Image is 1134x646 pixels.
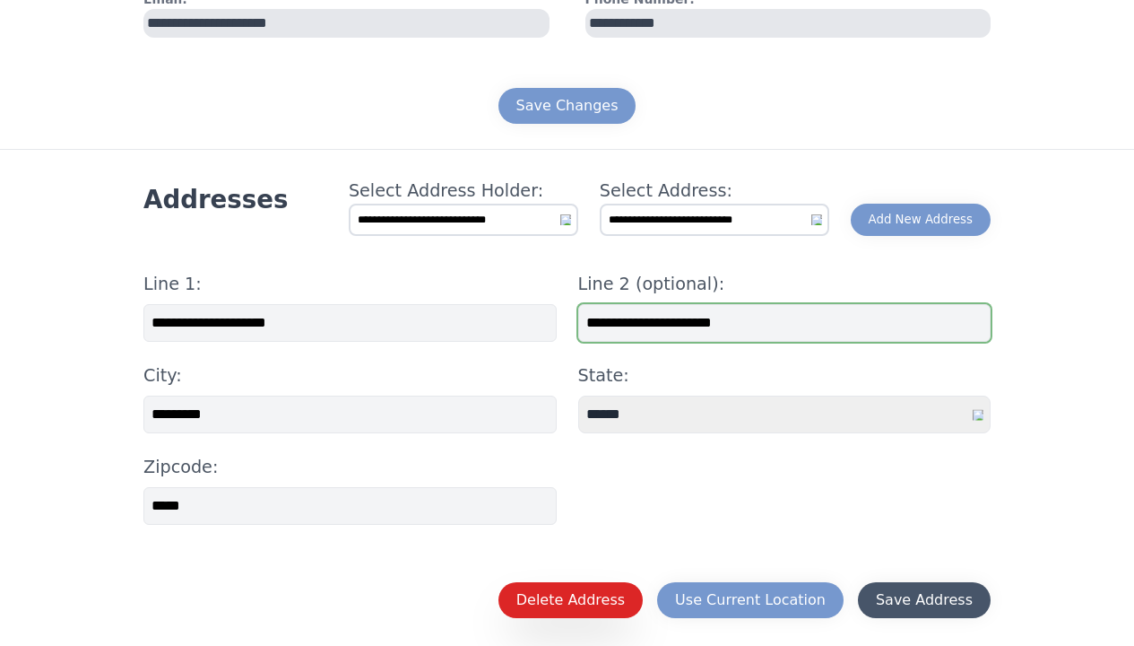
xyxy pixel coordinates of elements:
div: Delete Address [516,589,625,611]
h4: Line 1: [143,272,557,297]
button: Delete Address [498,582,643,618]
button: Save Changes [498,88,636,124]
div: Save Changes [516,95,619,117]
div: Add New Address [869,211,973,229]
div: Save Address [876,589,973,611]
h4: Line 2 (optional): [578,272,991,297]
h4: State: [578,363,991,388]
h4: Zipcode: [143,455,557,480]
h4: City: [143,363,557,388]
div: Use Current Location [675,589,826,611]
button: Use Current Location [657,582,844,618]
h4: Select Address Holder: [349,179,578,204]
button: Save Address [858,582,991,618]
button: Add New Address [851,204,991,236]
h3: Addresses [143,184,288,216]
h4: Select Address: [600,179,829,204]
